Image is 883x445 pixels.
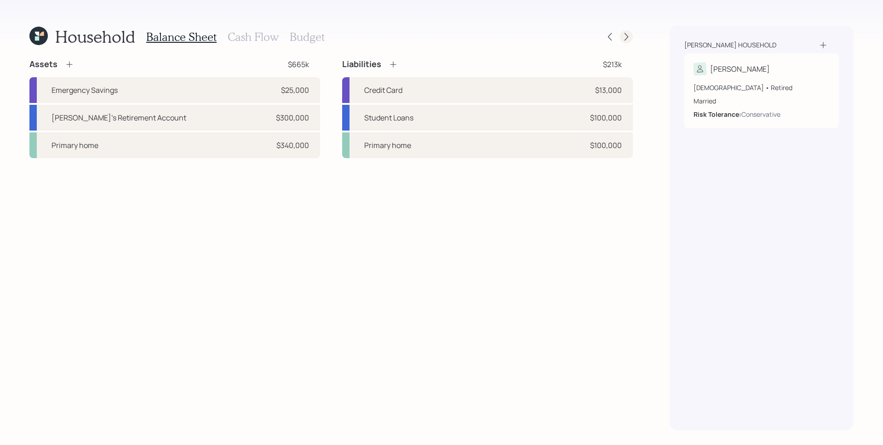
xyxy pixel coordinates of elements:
[694,110,741,119] b: Risk Tolerance:
[276,112,309,123] div: $300,000
[342,59,381,69] h4: Liabilities
[590,112,622,123] div: $100,000
[710,63,770,74] div: [PERSON_NAME]
[276,140,309,151] div: $340,000
[694,96,830,106] div: Married
[595,85,622,96] div: $13,000
[364,112,413,123] div: Student Loans
[29,59,57,69] h4: Assets
[288,59,309,70] div: $665k
[364,140,411,151] div: Primary home
[52,112,186,123] div: [PERSON_NAME]'s Retirement Account
[694,83,830,92] div: [DEMOGRAPHIC_DATA] • Retired
[55,27,135,46] h1: Household
[603,59,622,70] div: $213k
[364,85,402,96] div: Credit Card
[228,30,279,44] h3: Cash Flow
[146,30,217,44] h3: Balance Sheet
[52,140,98,151] div: Primary home
[741,109,780,119] div: Conservative
[684,40,776,50] div: [PERSON_NAME] household
[52,85,118,96] div: Emergency Savings
[281,85,309,96] div: $25,000
[590,140,622,151] div: $100,000
[290,30,325,44] h3: Budget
